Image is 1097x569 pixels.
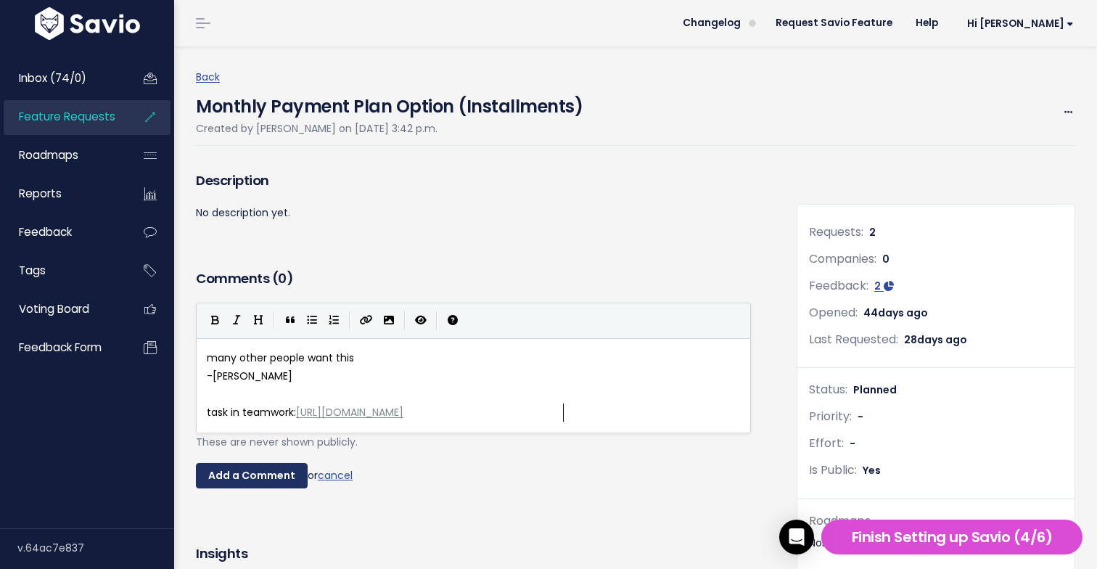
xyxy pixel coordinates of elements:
[4,62,120,95] a: Inbox (74/0)
[869,225,876,240] span: 2
[858,409,863,424] span: -
[196,70,220,84] a: Back
[882,252,889,266] span: 0
[809,250,876,267] span: Companies:
[904,332,967,347] span: 28
[278,269,287,287] span: 0
[207,351,354,365] span: many other people want this
[950,12,1085,35] a: Hi [PERSON_NAME]
[809,381,847,398] span: Status:
[809,462,857,478] span: Is Public:
[809,277,868,294] span: Feedback:
[19,70,86,86] span: Inbox (74/0)
[809,224,863,240] span: Requests:
[323,310,345,332] button: Numbered List
[196,463,308,489] input: Add a Comment
[436,311,437,329] i: |
[196,463,751,489] div: or
[274,311,275,329] i: |
[196,269,751,289] h3: Comments ( )
[19,186,62,201] span: Reports
[4,100,120,134] a: Feature Requests
[809,408,852,425] span: Priority:
[31,7,144,40] img: logo-white.9d6f32f41409.svg
[226,310,247,332] button: Italic
[779,520,814,554] div: Open Intercom Messenger
[196,435,358,449] span: These are never shown publicly.
[764,12,904,34] a: Request Savio Feature
[683,18,741,28] span: Changelog
[410,310,432,332] button: Toggle Preview
[917,332,967,347] span: days ago
[809,511,1063,532] div: Roadmaps
[4,177,120,210] a: Reports
[196,544,247,564] h3: Insights
[874,279,881,293] span: 2
[19,224,72,240] span: Feedback
[318,467,353,482] a: cancel
[809,304,858,321] span: Opened:
[207,369,213,383] span: -
[196,121,437,136] span: Created by [PERSON_NAME] on [DATE] 3:42 p.m.
[196,204,751,222] p: No description yet.
[19,147,78,163] span: Roadmaps
[904,12,950,34] a: Help
[196,86,583,120] h4: Monthly Payment Plan Option (Installments)
[213,369,292,383] span: [PERSON_NAME]
[19,109,115,124] span: Feature Requests
[204,310,226,332] button: Bold
[279,310,301,332] button: Quote
[874,279,894,293] a: 2
[863,463,881,478] span: Yes
[296,405,403,419] span: [URL][DOMAIN_NAME]
[19,340,102,355] span: Feedback form
[828,526,1076,548] h5: Finish Setting up Savio (4/6)
[4,331,120,364] a: Feedback form
[809,331,898,348] span: Last Requested:
[196,171,751,191] h3: Description
[4,254,120,287] a: Tags
[850,436,855,451] span: -
[349,311,350,329] i: |
[4,292,120,326] a: Voting Board
[404,311,406,329] i: |
[19,263,46,278] span: Tags
[247,310,269,332] button: Heading
[809,435,844,451] span: Effort:
[863,306,928,320] span: 44
[17,529,174,567] div: v.64ac7e837
[207,405,406,419] span: task in teamwork:
[4,139,120,172] a: Roadmaps
[853,382,897,397] span: Planned
[4,216,120,249] a: Feedback
[442,310,464,332] button: Markdown Guide
[378,310,400,332] button: Import an image
[967,18,1074,29] span: Hi [PERSON_NAME]
[19,301,89,316] span: Voting Board
[878,306,928,320] span: days ago
[355,310,378,332] button: Create Link
[301,310,323,332] button: Generic List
